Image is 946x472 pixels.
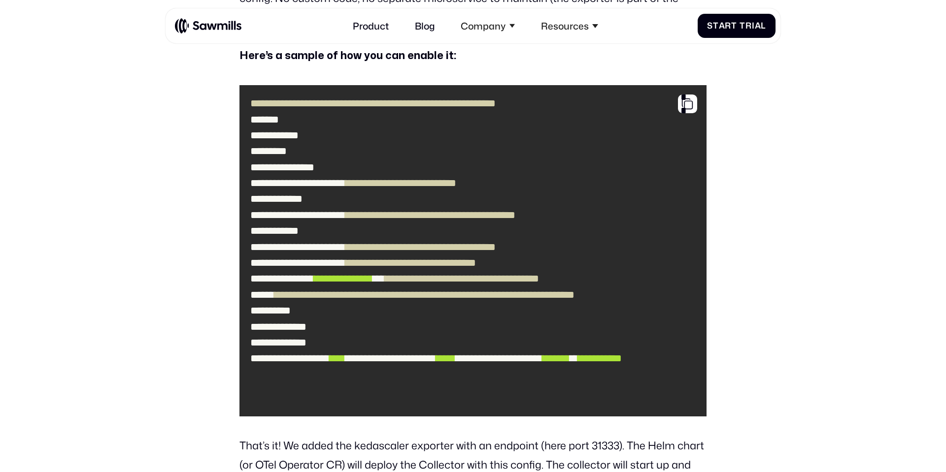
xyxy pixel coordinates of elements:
span: r [745,21,752,31]
span: t [731,21,737,31]
span: i [752,21,755,31]
div: Resources [534,13,605,38]
span: t [713,21,719,31]
a: Product [346,13,396,38]
strong: Here’s a sample of how you can enable it: [239,51,456,61]
span: r [725,21,731,31]
span: T [740,21,745,31]
span: l [761,21,766,31]
div: Company [461,20,506,31]
div: Company [454,13,522,38]
span: a [719,21,725,31]
div: Resources [541,20,589,31]
span: S [707,21,713,31]
a: Blog [407,13,442,38]
span: a [755,21,761,31]
a: StartTrial [698,14,776,38]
